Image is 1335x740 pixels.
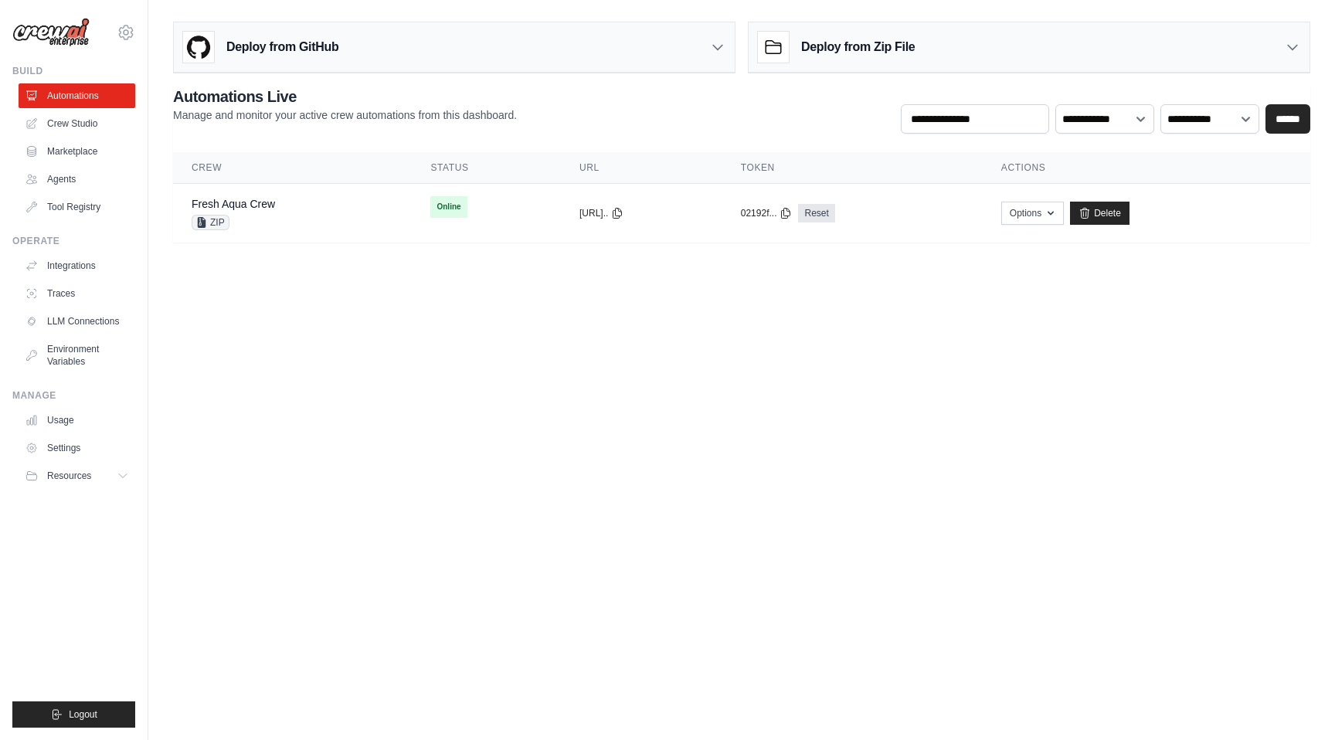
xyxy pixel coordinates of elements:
a: Agents [19,167,135,192]
th: Status [412,152,561,184]
button: 02192f... [741,207,793,219]
span: Resources [47,470,91,482]
a: Usage [19,408,135,433]
h3: Deploy from Zip File [801,38,915,56]
a: Delete [1070,202,1129,225]
th: Token [722,152,983,184]
a: Fresh Aqua Crew [192,198,275,210]
div: Operate [12,235,135,247]
button: Logout [12,701,135,728]
a: Reset [798,204,834,222]
a: Tool Registry [19,195,135,219]
a: Marketplace [19,139,135,164]
th: URL [561,152,722,184]
a: LLM Connections [19,309,135,334]
a: Settings [19,436,135,460]
img: Logo [12,18,90,47]
button: Options [1001,202,1064,225]
h3: Deploy from GitHub [226,38,338,56]
div: Manage [12,389,135,402]
th: Actions [983,152,1310,184]
span: ZIP [192,215,229,230]
span: Logout [69,708,97,721]
span: Online [430,196,467,218]
p: Manage and monitor your active crew automations from this dashboard. [173,107,517,123]
button: Resources [19,463,135,488]
a: Traces [19,281,135,306]
a: Environment Variables [19,337,135,374]
a: Crew Studio [19,111,135,136]
th: Crew [173,152,412,184]
a: Automations [19,83,135,108]
img: GitHub Logo [183,32,214,63]
h2: Automations Live [173,86,517,107]
a: Integrations [19,253,135,278]
div: Build [12,65,135,77]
